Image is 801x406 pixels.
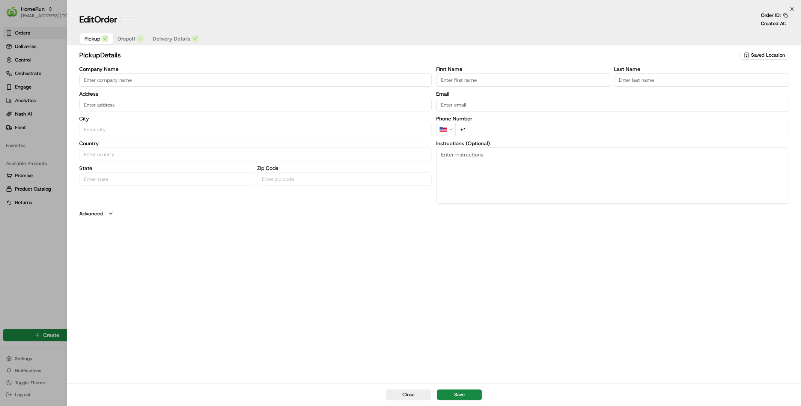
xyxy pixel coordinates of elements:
span: [PERSON_NAME] [23,116,61,122]
img: Masood Aslam [8,129,20,141]
span: [DATE] [66,116,82,122]
label: First Name [436,66,611,72]
h1: Edit [79,14,117,26]
span: Delivery Details [153,35,190,42]
span: Dropoff [117,35,136,42]
span: • [62,136,65,142]
span: Pickup [84,35,100,42]
label: State [79,165,254,171]
span: Saved Location [751,52,785,59]
img: 1736555255976-a54dd68f-1ca7-489b-9aae-adbdc363a1c4 [8,71,21,85]
input: Enter email [436,98,789,111]
span: Pylon [75,186,91,191]
button: Start new chat [128,74,137,83]
input: Enter state [79,172,254,186]
a: 📗Knowledge Base [5,164,60,178]
div: 💻 [63,168,69,174]
label: Address [79,91,432,96]
label: Zip Code [257,165,432,171]
label: City [79,116,432,121]
input: Got a question? Start typing here... [20,48,135,56]
div: Past conversations [8,97,50,103]
input: Enter city [79,123,432,136]
input: Enter country [79,147,432,161]
input: Enter phone number [455,123,789,136]
h2: pickup Details [79,50,738,60]
span: Order [94,14,117,26]
img: Ben Goodger [8,109,20,121]
span: API Documentation [71,167,120,175]
input: Enter address [79,98,432,111]
input: Enter zip code [257,172,432,186]
img: 6896339556228_8d8ce7a9af23287cc65f_72.jpg [16,71,29,85]
span: • [62,116,65,122]
input: Enter company name [79,73,432,87]
label: Company Name [79,66,432,72]
button: Advanced [79,210,789,217]
img: 1736555255976-a54dd68f-1ca7-489b-9aae-adbdc363a1c4 [15,137,21,143]
a: 💻API Documentation [60,164,123,178]
label: Country [79,141,432,146]
div: Start new chat [34,71,123,79]
img: Nash [8,7,23,22]
label: Phone Number [436,116,789,121]
button: Saved Location [739,50,789,60]
input: Enter first name [436,73,611,87]
div: 📗 [8,168,14,174]
input: Enter last name [614,73,789,87]
p: Created At: [761,20,786,27]
label: Instructions (Optional) [436,141,789,146]
button: See all [116,96,137,105]
button: Close [386,389,431,400]
p: Order ID: [761,12,781,19]
label: Advanced [79,210,103,217]
a: Powered byPylon [53,185,91,191]
div: We're available if you need us! [34,79,103,85]
span: Knowledge Base [15,167,57,175]
span: [PERSON_NAME] [23,136,61,142]
img: 1736555255976-a54dd68f-1ca7-489b-9aae-adbdc363a1c4 [15,116,21,122]
button: Save [437,389,482,400]
p: Welcome 👋 [8,30,137,42]
label: Last Name [614,66,789,72]
label: Email [436,91,789,96]
span: [DATE] [66,136,82,142]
